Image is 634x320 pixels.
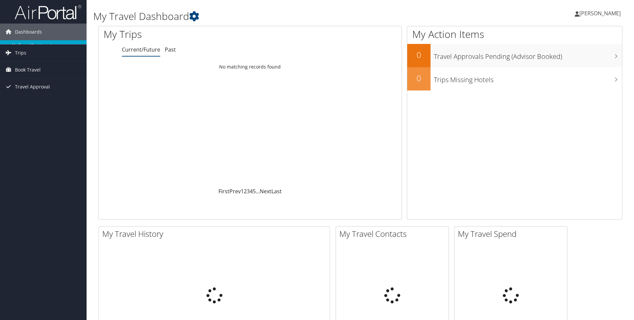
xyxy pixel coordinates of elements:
h3: Travel Approvals Pending (Advisor Booked) [434,49,622,61]
h1: My Action Items [407,27,622,41]
h2: 0 [407,73,431,84]
a: 0Travel Approvals Pending (Advisor Booked) [407,44,622,67]
a: 3 [247,188,250,195]
h1: My Trips [104,27,270,41]
span: … [256,188,260,195]
span: Book Travel [15,62,41,78]
span: Dashboards [15,24,42,40]
a: 0Trips Missing Hotels [407,67,622,90]
a: Last [271,188,282,195]
a: 1 [241,188,244,195]
a: 4 [250,188,253,195]
a: [PERSON_NAME] [575,3,627,23]
a: Next [260,188,271,195]
h2: My Travel Spend [458,228,567,240]
a: Current/Future [122,46,160,53]
a: 5 [253,188,256,195]
a: Prev [229,188,241,195]
span: Trips [15,45,26,61]
img: airportal-logo.png [15,4,81,20]
a: Past [165,46,176,53]
h2: My Travel Contacts [339,228,449,240]
a: First [218,188,229,195]
h1: My Travel Dashboard [93,9,449,23]
h2: 0 [407,49,431,61]
h2: My Travel History [102,228,330,240]
span: [PERSON_NAME] [579,10,621,17]
td: No matching records found [99,61,402,73]
a: 2 [244,188,247,195]
span: Travel Approval [15,79,50,95]
h3: Trips Missing Hotels [434,72,622,84]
